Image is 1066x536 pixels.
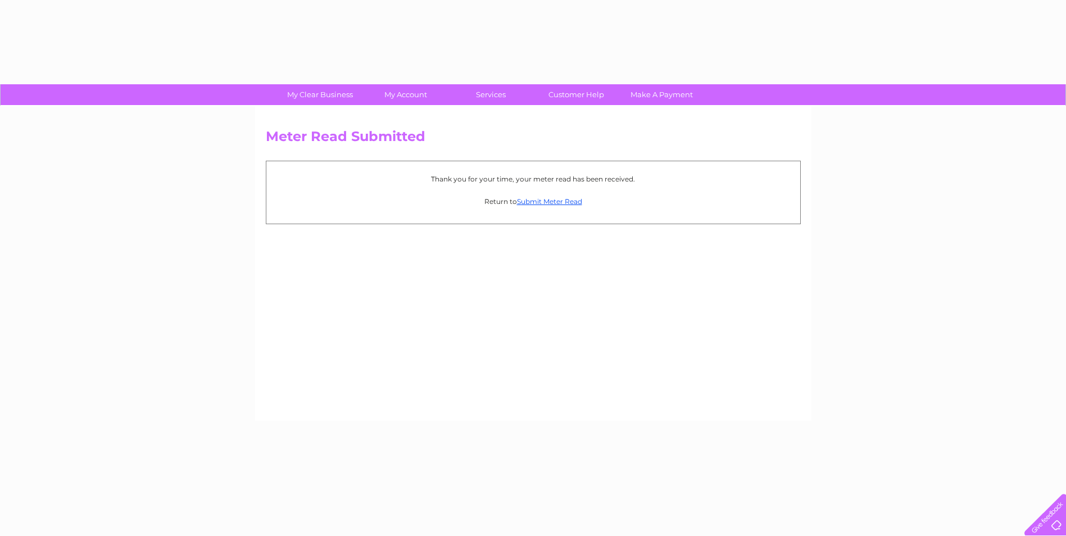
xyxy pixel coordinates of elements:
[274,84,366,105] a: My Clear Business
[530,84,623,105] a: Customer Help
[266,129,801,150] h2: Meter Read Submitted
[272,174,795,184] p: Thank you for your time, your meter read has been received.
[359,84,452,105] a: My Account
[517,197,582,206] a: Submit Meter Read
[615,84,708,105] a: Make A Payment
[444,84,537,105] a: Services
[272,196,795,207] p: Return to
